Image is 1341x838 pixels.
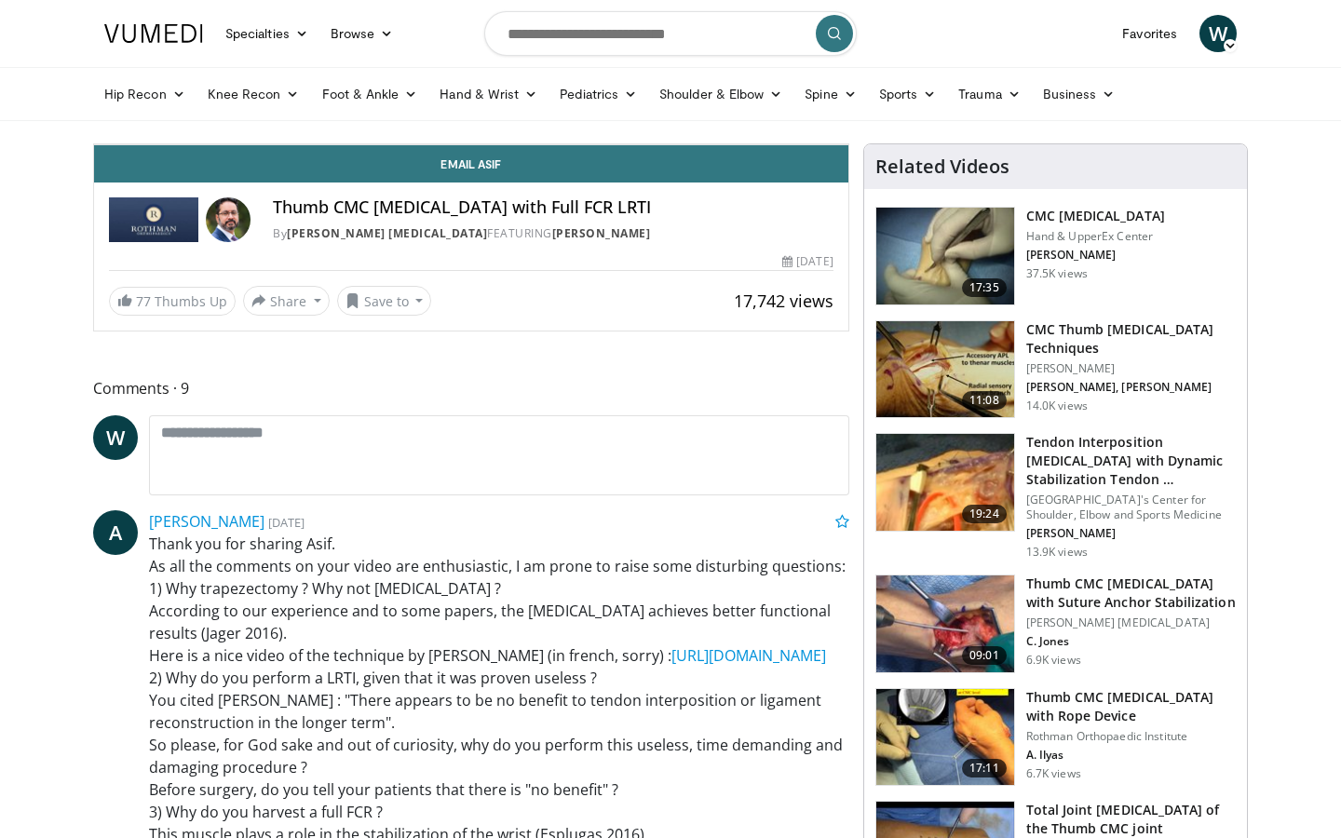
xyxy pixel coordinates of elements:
[876,689,1014,786] img: 3dd28f59-120c-44a4-8b3f-33a431ef1eb2.150x105_q85_crop-smart_upscale.jpg
[1026,320,1236,358] h3: CMC Thumb [MEDICAL_DATA] Techniques
[1026,526,1236,541] p: [PERSON_NAME]
[94,144,848,145] video-js: Video Player
[734,290,833,312] span: 17,742 views
[1026,380,1236,395] p: [PERSON_NAME], [PERSON_NAME]
[648,75,793,113] a: Shoulder & Elbow
[962,505,1007,523] span: 19:24
[1026,248,1165,263] p: [PERSON_NAME]
[268,514,305,531] small: [DATE]
[243,286,330,316] button: Share
[104,24,203,43] img: VuMedi Logo
[549,75,648,113] a: Pediatrics
[875,320,1236,419] a: 11:08 CMC Thumb [MEDICAL_DATA] Techniques [PERSON_NAME] [PERSON_NAME], [PERSON_NAME] 14.0K views
[782,253,833,270] div: [DATE]
[273,225,833,242] div: By FEATURING
[1026,801,1236,838] h3: Total Joint [MEDICAL_DATA] of the Thumb CMC joint
[1026,748,1236,763] p: A. Ilyas
[962,391,1007,410] span: 11:08
[671,645,826,666] a: [URL][DOMAIN_NAME]
[947,75,1032,113] a: Trauma
[962,759,1007,777] span: 17:11
[273,197,833,218] h4: Thumb CMC [MEDICAL_DATA] with Full FCR LRTI
[93,75,196,113] a: Hip Recon
[1111,15,1188,52] a: Favorites
[868,75,948,113] a: Sports
[1026,266,1088,281] p: 37.5K views
[1026,399,1088,413] p: 14.0K views
[136,292,151,310] span: 77
[1026,634,1236,649] p: C. Jones
[875,433,1236,560] a: 19:24 Tendon Interposition [MEDICAL_DATA] with Dynamic Stabilization Tendon … [GEOGRAPHIC_DATA]'s...
[1026,433,1236,489] h3: Tendon Interposition [MEDICAL_DATA] with Dynamic Stabilization Tendon …
[319,15,405,52] a: Browse
[93,415,138,460] a: W
[93,376,849,400] span: Comments 9
[1026,493,1236,522] p: [GEOGRAPHIC_DATA]'s Center for Shoulder, Elbow and Sports Medicine
[875,155,1009,178] h4: Related Videos
[109,287,236,316] a: 77 Thumbs Up
[1026,766,1081,781] p: 6.7K views
[94,145,848,182] a: Email Asif
[1026,545,1088,560] p: 13.9K views
[1026,615,1236,630] p: [PERSON_NAME] [MEDICAL_DATA]
[109,197,198,242] img: Rothman Hand Surgery
[876,575,1014,672] img: 6c4ab8d9-ead7-46ab-bb92-4bf4fe9ee6dd.150x105_q85_crop-smart_upscale.jpg
[875,688,1236,787] a: 17:11 Thumb CMC [MEDICAL_DATA] with Rope Device Rothman Orthopaedic Institute A. Ilyas 6.7K views
[1026,653,1081,668] p: 6.9K views
[1026,729,1236,744] p: Rothman Orthopaedic Institute
[876,208,1014,304] img: 54618_0000_3.png.150x105_q85_crop-smart_upscale.jpg
[484,11,857,56] input: Search topics, interventions
[962,278,1007,297] span: 17:35
[206,197,251,242] img: Avatar
[1026,229,1165,244] p: Hand & UpperEx Center
[962,646,1007,665] span: 09:01
[1026,688,1236,725] h3: Thumb CMC [MEDICAL_DATA] with Rope Device
[93,510,138,555] a: A
[793,75,867,113] a: Spine
[196,75,311,113] a: Knee Recon
[149,511,264,532] a: [PERSON_NAME]
[875,574,1236,673] a: 09:01 Thumb CMC [MEDICAL_DATA] with Suture Anchor Stabilization [PERSON_NAME] [MEDICAL_DATA] C. J...
[1026,574,1236,612] h3: Thumb CMC [MEDICAL_DATA] with Suture Anchor Stabilization
[287,225,487,241] a: [PERSON_NAME] [MEDICAL_DATA]
[552,225,651,241] a: [PERSON_NAME]
[876,321,1014,418] img: 08bc6ee6-87c4-498d-b9ad-209c97b58688.150x105_q85_crop-smart_upscale.jpg
[1026,207,1165,225] h3: CMC [MEDICAL_DATA]
[1026,361,1236,376] p: [PERSON_NAME]
[428,75,549,113] a: Hand & Wrist
[875,207,1236,305] a: 17:35 CMC [MEDICAL_DATA] Hand & UpperEx Center [PERSON_NAME] 37.5K views
[876,434,1014,531] img: rosenwasser_basal_joint_1.png.150x105_q85_crop-smart_upscale.jpg
[1199,15,1237,52] a: W
[1032,75,1127,113] a: Business
[337,286,432,316] button: Save to
[214,15,319,52] a: Specialties
[311,75,429,113] a: Foot & Ankle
